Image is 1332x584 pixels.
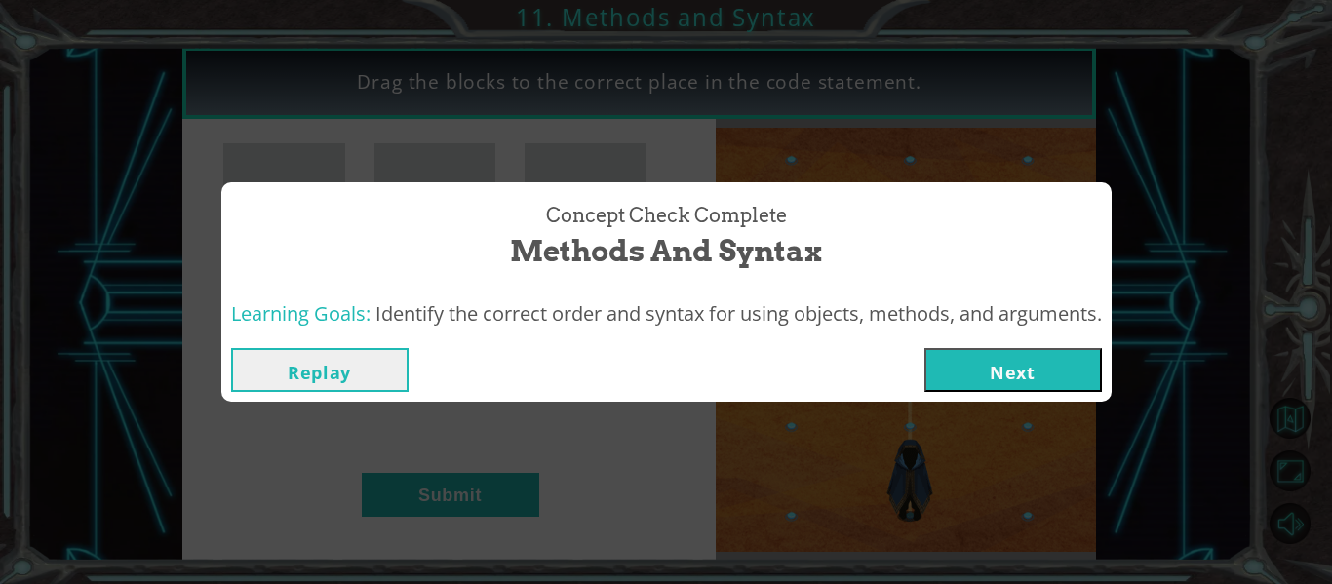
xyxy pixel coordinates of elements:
[231,300,371,327] span: Learning Goals:
[546,202,787,230] span: Concept Check Complete
[231,348,409,392] button: Replay
[510,230,822,272] span: Methods and Syntax
[375,300,1102,327] span: Identify the correct order and syntax for using objects, methods, and arguments.
[924,348,1102,392] button: Next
